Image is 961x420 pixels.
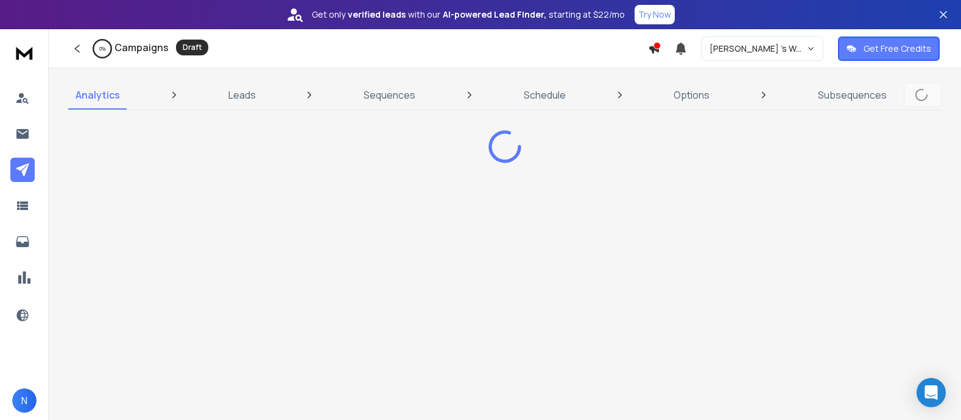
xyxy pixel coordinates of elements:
p: [PERSON_NAME] 's Workspace [709,43,806,55]
div: Draft [176,40,208,55]
button: Try Now [635,5,675,24]
p: Get Free Credits [864,43,931,55]
p: Try Now [638,9,671,21]
a: Schedule [516,80,573,110]
button: N [12,388,37,413]
img: logo [12,41,37,64]
p: Subsequences [818,88,887,102]
a: Sequences [356,80,423,110]
a: Leads [221,80,263,110]
a: Options [666,80,717,110]
p: Options [674,88,709,102]
p: 0 % [99,45,106,52]
p: Get only with our starting at $22/mo [312,9,625,21]
p: Sequences [364,88,415,102]
a: Subsequences [811,80,894,110]
a: Analytics [68,80,127,110]
strong: verified leads [348,9,406,21]
p: Schedule [524,88,566,102]
div: Open Intercom Messenger [917,378,946,407]
strong: AI-powered Lead Finder, [443,9,546,21]
p: Analytics [76,88,120,102]
button: Get Free Credits [838,37,940,61]
p: Leads [228,88,256,102]
h1: Campaigns [114,40,169,55]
